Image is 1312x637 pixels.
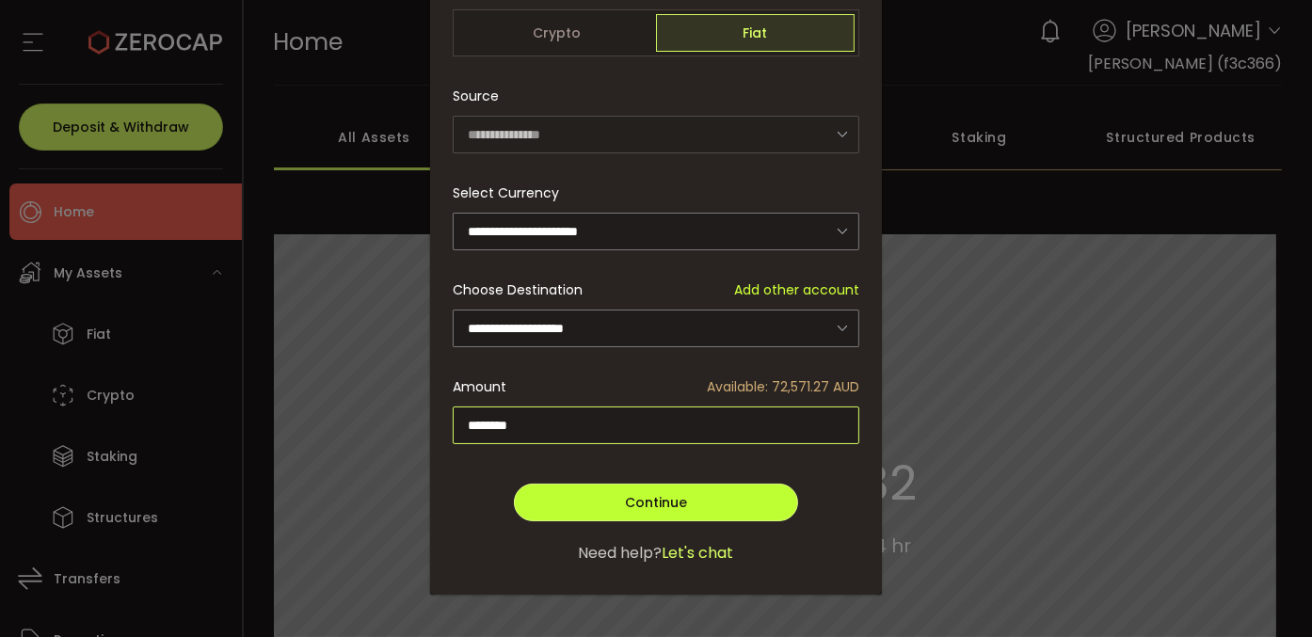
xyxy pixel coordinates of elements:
span: Let's chat [663,542,734,565]
span: Fiat [656,14,855,52]
iframe: Chat Widget [1218,547,1312,637]
span: Continue [625,493,687,512]
span: Choose Destination [453,280,583,300]
label: Select Currency [453,183,570,202]
span: Crypto [457,14,656,52]
span: Available: 72,571.27 AUD [707,377,859,397]
span: Add other account [734,280,859,300]
button: Continue [514,484,798,521]
span: Amount [453,377,506,397]
span: Need help? [579,542,663,565]
span: Source [453,77,499,115]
